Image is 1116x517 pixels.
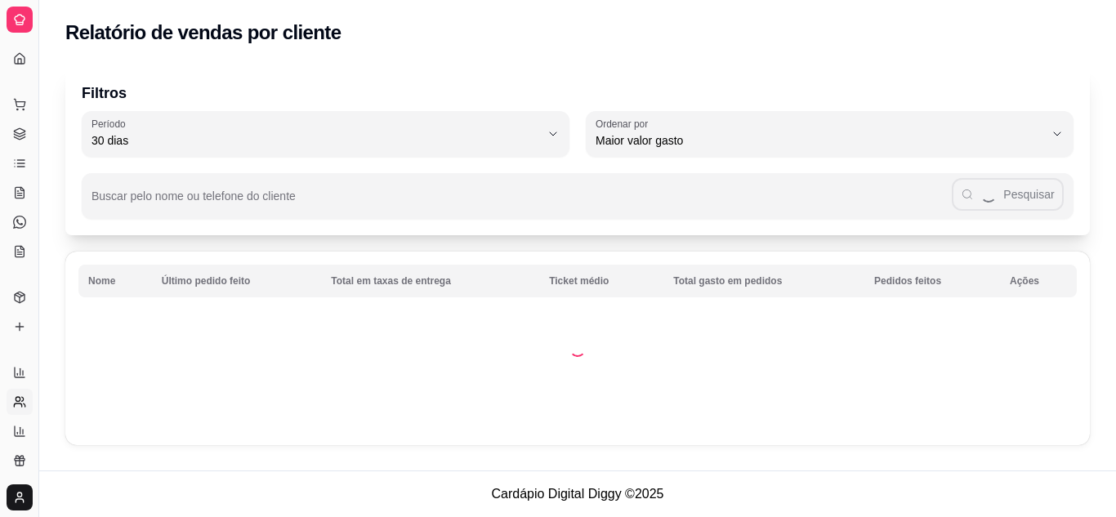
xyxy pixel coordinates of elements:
[65,20,341,46] h2: Relatório de vendas por cliente
[92,132,540,149] span: 30 dias
[586,111,1074,157] button: Ordenar porMaior valor gasto
[92,194,952,211] input: Buscar pelo nome ou telefone do cliente
[82,111,569,157] button: Período30 dias
[569,341,586,357] div: Loading
[39,470,1116,517] footer: Cardápio Digital Diggy © 2025
[82,82,1074,105] p: Filtros
[596,132,1044,149] span: Maior valor gasto
[92,117,131,131] label: Período
[596,117,654,131] label: Ordenar por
